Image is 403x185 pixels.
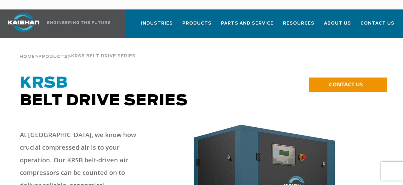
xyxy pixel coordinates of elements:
[38,55,68,59] span: Products
[38,54,68,59] a: Products
[20,54,35,59] a: Home
[360,20,394,27] span: Contact Us
[324,20,351,27] span: About Us
[283,20,315,27] span: Resources
[141,20,173,27] span: Industries
[221,15,274,37] a: Parts and Service
[360,15,394,37] a: Contact Us
[329,81,363,88] span: CONTACT US
[324,15,351,37] a: About Us
[221,20,274,27] span: Parts and Service
[20,76,188,108] span: Belt Drive Series
[47,21,110,24] img: Engineering the future
[283,15,315,37] a: Resources
[20,55,35,59] span: Home
[182,15,212,37] a: Products
[20,38,136,62] div: > >
[20,76,68,91] span: KRSB
[71,54,136,58] span: krsb belt drive series
[141,15,173,37] a: Industries
[182,20,212,27] span: Products
[309,78,387,92] a: CONTACT US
